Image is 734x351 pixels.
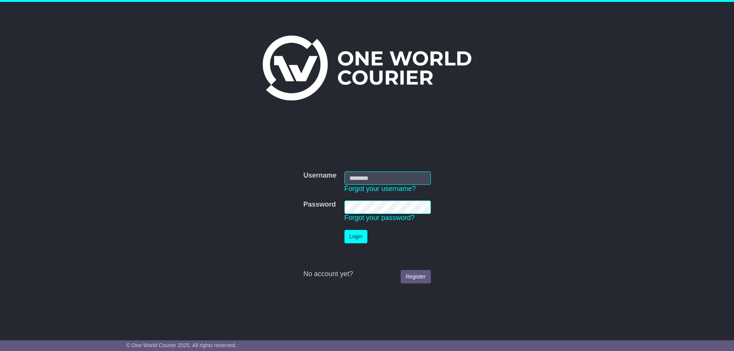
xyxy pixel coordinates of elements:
a: Forgot your password? [344,214,415,222]
div: No account yet? [303,270,430,278]
img: One World [263,36,471,100]
a: Register [401,270,430,283]
button: Login [344,230,367,243]
label: Username [303,171,336,180]
label: Password [303,201,336,209]
span: © One World Courier 2025. All rights reserved. [126,342,237,348]
a: Forgot your username? [344,185,416,192]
